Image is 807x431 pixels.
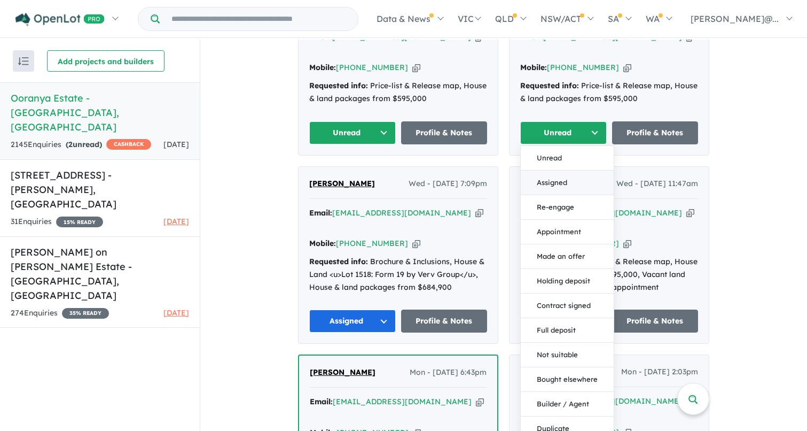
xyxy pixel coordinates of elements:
a: [PERSON_NAME] [309,178,375,190]
h5: [STREET_ADDRESS] - [PERSON_NAME] , [GEOGRAPHIC_DATA] [11,168,189,211]
strong: Requested info: [309,81,368,90]
button: Contract signed [521,294,614,318]
div: 274 Enquir ies [11,307,109,320]
span: Wed - [DATE] 7:09pm [409,178,487,190]
span: CASHBACK [106,139,151,150]
strong: Mobile: [520,63,547,72]
strong: Mobile: [309,63,336,72]
h5: Ooranya Estate - [GEOGRAPHIC_DATA] , [GEOGRAPHIC_DATA] [11,91,189,134]
strong: Requested info: [520,81,579,90]
strong: ( unread) [66,140,102,149]
span: 15 % READY [56,217,103,227]
span: Wed - [DATE] 11:47am [616,178,698,190]
div: Brochure & Inclusions, House & Land <u>Lot 1518: Form 19 by Verv Group</u>, House & land packages... [309,256,487,294]
span: Mon - [DATE] 2:03pm [621,366,698,379]
button: Unread [520,121,607,144]
button: Assigned [309,310,396,333]
span: Mon - [DATE] 6:43pm [410,366,487,379]
strong: Email: [310,397,333,406]
strong: Email: [309,208,332,218]
button: Add projects and builders [47,50,164,72]
span: [DATE] [163,308,189,318]
div: 31 Enquir ies [11,215,103,228]
a: [EMAIL_ADDRESS][DOMAIN_NAME] [543,32,682,42]
button: Holding deposit [521,269,614,294]
button: Unread [309,121,396,144]
button: Copy [623,238,631,249]
a: Profile & Notes [612,310,699,333]
strong: Email: [309,32,332,42]
button: Re-engage [521,195,614,220]
a: [EMAIL_ADDRESS][DOMAIN_NAME] [332,32,471,42]
span: [PERSON_NAME] [310,367,375,377]
a: [PERSON_NAME] [310,366,375,379]
a: [PHONE_NUMBER] [547,63,619,72]
div: Price-list & Release map, House & land packages from $595,000 [520,80,698,105]
button: Bought elsewhere [521,367,614,392]
a: Profile & Notes [401,310,488,333]
button: Not suitable [521,343,614,367]
a: Profile & Notes [401,121,488,144]
button: Appointment [521,220,614,244]
a: [EMAIL_ADDRESS][DOMAIN_NAME] [332,208,471,218]
a: [EMAIL_ADDRESS][DOMAIN_NAME] [333,397,472,406]
button: Unread [521,146,614,171]
span: [PERSON_NAME] [309,179,375,188]
a: Profile & Notes [612,121,699,144]
button: Made an offer [521,244,614,269]
span: 2 [68,140,73,149]
span: [PERSON_NAME]@... [691,13,779,24]
img: sort.svg [18,57,29,65]
span: 35 % READY [62,308,109,319]
span: [DATE] [163,140,189,149]
button: Assigned [521,171,614,195]
h5: [PERSON_NAME] on [PERSON_NAME] Estate - [GEOGRAPHIC_DATA] , [GEOGRAPHIC_DATA] [11,245,189,303]
button: Copy [686,207,694,219]
input: Try estate name, suburb, builder or developer [162,7,356,30]
button: Builder / Agent [521,392,614,417]
img: Openlot PRO Logo White [15,13,105,26]
button: Copy [412,238,420,249]
button: Copy [476,396,484,407]
button: Full deposit [521,318,614,343]
button: Copy [475,207,483,219]
button: Copy [412,62,420,73]
div: 2145 Enquir ies [11,138,151,151]
strong: Mobile: [309,238,336,248]
button: Copy [623,62,631,73]
a: [PHONE_NUMBER] [336,238,408,248]
strong: Requested info: [309,257,368,266]
strong: Email: [520,32,543,42]
span: [DATE] [163,217,189,226]
div: Price-list & Release map, House & land packages from $595,000 [309,80,487,105]
a: [PHONE_NUMBER] [336,63,408,72]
